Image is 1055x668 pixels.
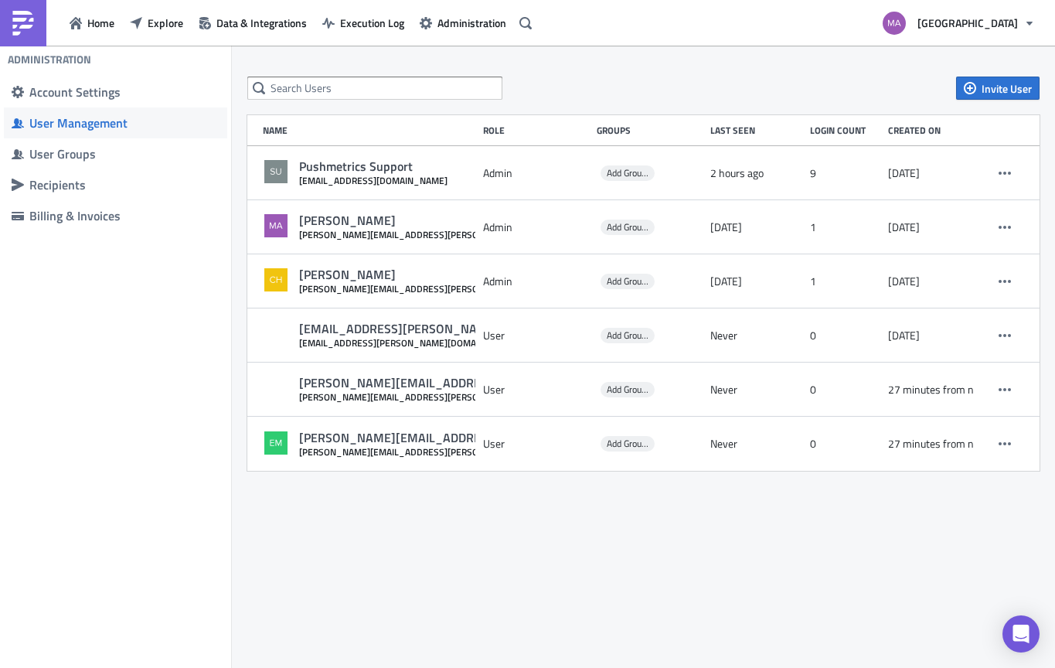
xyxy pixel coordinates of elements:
span: [GEOGRAPHIC_DATA] [917,15,1018,31]
span: Add Groups [601,165,655,181]
img: Avatar [263,158,289,185]
div: User [483,376,589,404]
div: Created on [888,124,973,136]
div: [PERSON_NAME][EMAIL_ADDRESS][PERSON_NAME][DOMAIN_NAME] [299,430,693,446]
img: Avatar [881,10,907,36]
button: Home [62,11,122,35]
time: 2025-08-25T15:23:53.988891 [888,437,988,451]
div: User Management [29,115,220,131]
time: 2025-08-21T15:46:22.177680 [888,329,920,343]
span: Administration [437,15,506,31]
div: [PERSON_NAME] [299,213,590,229]
div: Groups [597,124,703,136]
span: Add Groups [607,220,651,234]
time: 2025-08-22T13:55:39.067052 [710,220,742,234]
span: Add Groups [607,274,651,288]
div: Recipients [29,177,220,193]
div: Account Settings [29,84,220,100]
time: 2025-07-29T14:32:24.596794 [888,166,920,180]
span: Execution Log [340,15,404,31]
div: User [483,430,589,458]
img: Avatar [263,267,289,293]
span: Add Groups [607,382,651,397]
div: 0 [810,376,881,404]
div: User Groups [29,146,220,162]
div: [PERSON_NAME][EMAIL_ADDRESS][PERSON_NAME][DOMAIN_NAME] [299,391,693,403]
div: Billing & Invoices [29,208,220,223]
div: Name [263,124,475,136]
span: Add Groups [607,165,651,180]
span: Add Groups [601,328,655,343]
div: Last Seen [710,124,802,136]
img: Avatar [263,430,289,456]
div: [EMAIL_ADDRESS][PERSON_NAME][DOMAIN_NAME] [299,321,597,337]
div: [PERSON_NAME][EMAIL_ADDRESS][PERSON_NAME][DOMAIN_NAME] [299,375,693,391]
div: Pushmetrics Support [299,158,448,175]
time: 2025-08-18T15:31:26.824689 [710,274,742,288]
div: Open Intercom Messenger [1002,615,1040,653]
span: Home [87,15,114,31]
div: [EMAIL_ADDRESS][DOMAIN_NAME] [299,175,448,186]
button: [GEOGRAPHIC_DATA] [873,6,1043,40]
h4: Administration [8,53,91,66]
button: Invite User [956,77,1040,100]
div: [PERSON_NAME] [299,267,590,283]
span: Add Groups [601,436,655,452]
div: Role [483,124,589,136]
div: 0 [810,430,881,458]
div: Admin [483,213,589,241]
button: Administration [412,11,514,35]
div: Never [710,376,802,404]
time: 2025-08-25T13:16:18.783299 [710,166,764,180]
div: Admin [483,268,589,295]
div: 0 [810,322,881,349]
div: [EMAIL_ADDRESS][PERSON_NAME][DOMAIN_NAME] [299,337,597,349]
time: 2025-07-29T14:34:45.174921 [888,220,920,234]
div: [PERSON_NAME][EMAIL_ADDRESS][PERSON_NAME][DOMAIN_NAME] [299,283,590,295]
time: 2025-07-29T14:36:18.633504 [888,274,920,288]
span: Add Groups [601,382,655,397]
div: 1 [810,213,881,241]
div: [PERSON_NAME][EMAIL_ADDRESS][PERSON_NAME][DOMAIN_NAME] [299,446,693,458]
span: Explore [148,15,183,31]
span: Add Groups [601,274,655,289]
span: Invite User [982,80,1032,97]
div: 9 [810,159,881,187]
div: 1 [810,268,881,295]
div: Login Count [810,124,881,136]
div: User [483,322,589,349]
button: Explore [122,11,191,35]
span: Add Groups [607,436,651,451]
input: Search Users [247,77,502,100]
time: 2025-08-25T15:23:26.538583 [888,383,988,397]
button: Data & Integrations [191,11,315,35]
span: Add Groups [601,220,655,235]
img: PushMetrics [11,11,36,36]
span: Data & Integrations [216,15,307,31]
img: Avatar [263,213,289,239]
div: Never [710,430,802,458]
div: Never [710,322,802,349]
span: Add Groups [607,328,651,343]
div: [PERSON_NAME][EMAIL_ADDRESS][PERSON_NAME][DOMAIN_NAME] [299,229,590,240]
button: Execution Log [315,11,412,35]
div: Admin [483,159,589,187]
